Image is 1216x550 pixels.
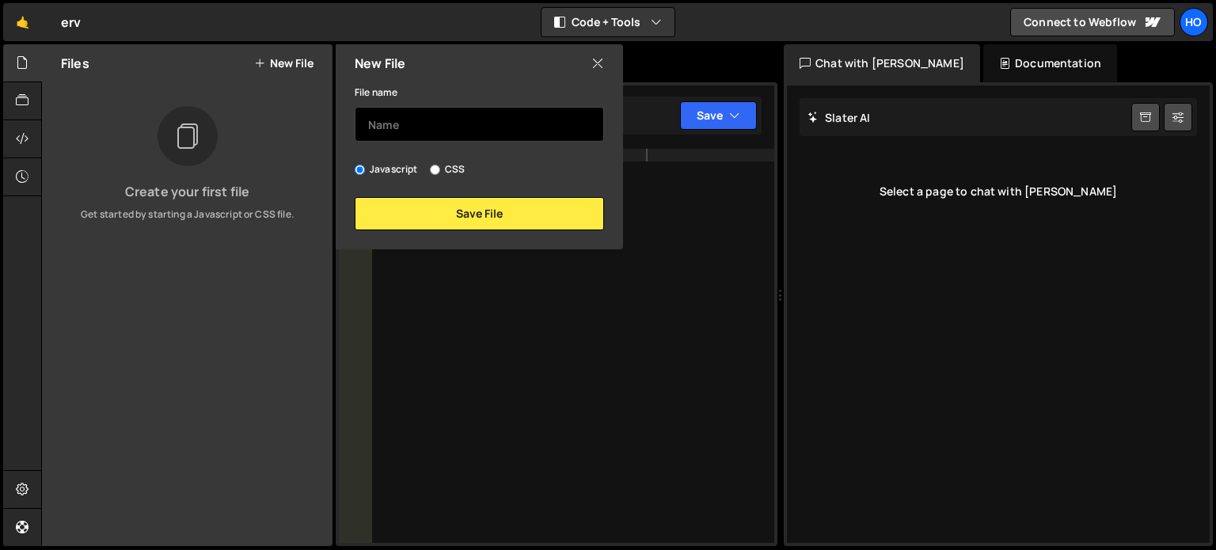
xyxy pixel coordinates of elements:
[61,55,89,72] h2: Files
[807,110,871,125] h2: Slater AI
[1180,8,1208,36] a: ho
[355,107,604,142] input: Name
[355,197,604,230] button: Save File
[355,161,418,177] label: Javascript
[680,101,757,130] button: Save
[800,160,1197,223] div: Select a page to chat with [PERSON_NAME]
[355,165,365,175] input: Javascript
[430,161,465,177] label: CSS
[55,185,320,198] h3: Create your first file
[55,207,320,222] p: Get started by starting a Javascript or CSS file.
[355,55,405,72] h2: New File
[784,44,980,82] div: Chat with [PERSON_NAME]
[3,3,42,41] a: 🤙
[541,8,674,36] button: Code + Tools
[254,57,313,70] button: New File
[983,44,1117,82] div: Documentation
[430,165,440,175] input: CSS
[1010,8,1175,36] a: Connect to Webflow
[61,13,81,32] div: erv
[355,85,397,101] label: File name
